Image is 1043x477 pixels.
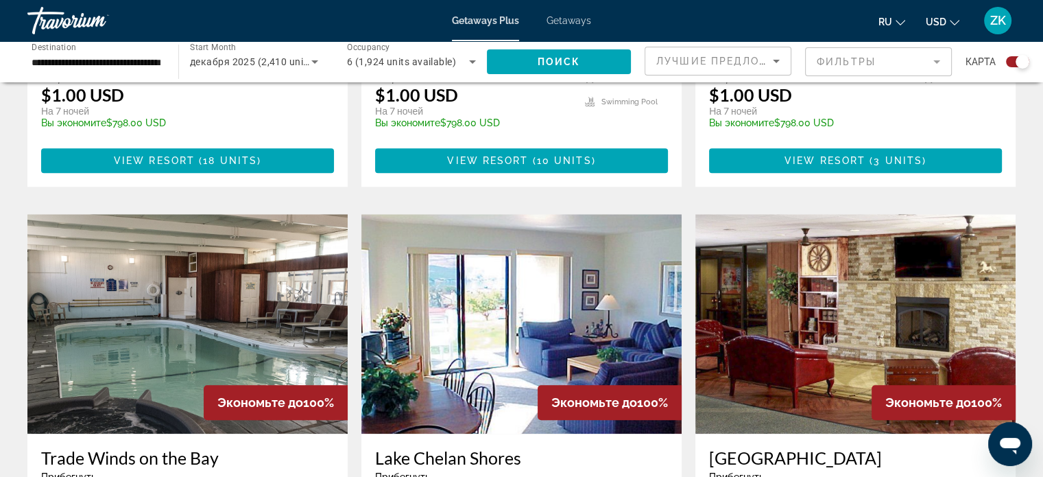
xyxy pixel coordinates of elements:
img: DF04E01X.jpg [695,214,1016,434]
span: ( ) [195,155,261,166]
span: Вы экономите [41,117,106,128]
span: Экономьте до [551,395,637,410]
p: $1.00 USD [41,84,124,105]
span: ( ) [528,155,595,166]
a: [GEOGRAPHIC_DATA] [709,447,1002,468]
span: декабря 2025 (2,410 units available) [190,56,359,67]
div: 100% [204,385,348,420]
img: A319O01X.jpg [27,214,348,434]
p: $1.00 USD [709,84,792,105]
p: На 7 ночей [41,105,320,117]
button: View Resort(18 units) [41,148,334,173]
span: Лучшие предложения [656,56,802,67]
span: 18 units [203,155,257,166]
a: Lake Chelan Shores [375,447,668,468]
p: $798.00 USD [41,117,320,128]
span: View Resort [114,155,195,166]
span: Экономьте до [885,395,971,410]
a: Trade Winds on the Bay [41,447,334,468]
p: $798.00 USD [375,117,571,128]
a: Travorium [27,3,165,38]
button: View Resort(10 units) [375,148,668,173]
p: $1.00 USD [375,84,458,105]
button: Change currency [926,12,959,32]
span: 3 units [874,155,922,166]
span: USD [926,16,946,27]
span: 6 (1,924 units available) [347,56,456,67]
span: View Resort [447,155,528,166]
mat-select: Sort by [656,53,780,69]
span: Экономьте до [217,395,303,410]
div: 100% [872,385,1016,420]
img: 0441I01L.jpg [361,214,682,434]
span: View Resort [784,155,865,166]
button: Change language [878,12,905,32]
span: Вы экономите [709,117,774,128]
a: Getaways Plus [452,15,519,26]
span: Destination [32,42,76,51]
p: На 7 ночей [375,105,571,117]
p: На 7 ночей [709,105,910,117]
span: 10 units [537,155,592,166]
button: User Menu [980,6,1016,35]
span: Occupancy [347,43,390,52]
span: Поиск [538,56,581,67]
span: Swimming Pool [601,97,658,106]
button: Filter [805,47,952,77]
span: ( ) [865,155,926,166]
span: ru [878,16,892,27]
p: $798.00 USD [709,117,910,128]
button: View Resort(3 units) [709,148,1002,173]
iframe: Кнопка запуска окна обмена сообщениями [988,422,1032,466]
button: Поиск [487,49,631,74]
span: Вы экономите [375,117,440,128]
a: Getaways [547,15,591,26]
span: Start Month [190,43,236,52]
span: ZK [990,14,1006,27]
div: 100% [538,385,682,420]
span: карта [966,52,996,71]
